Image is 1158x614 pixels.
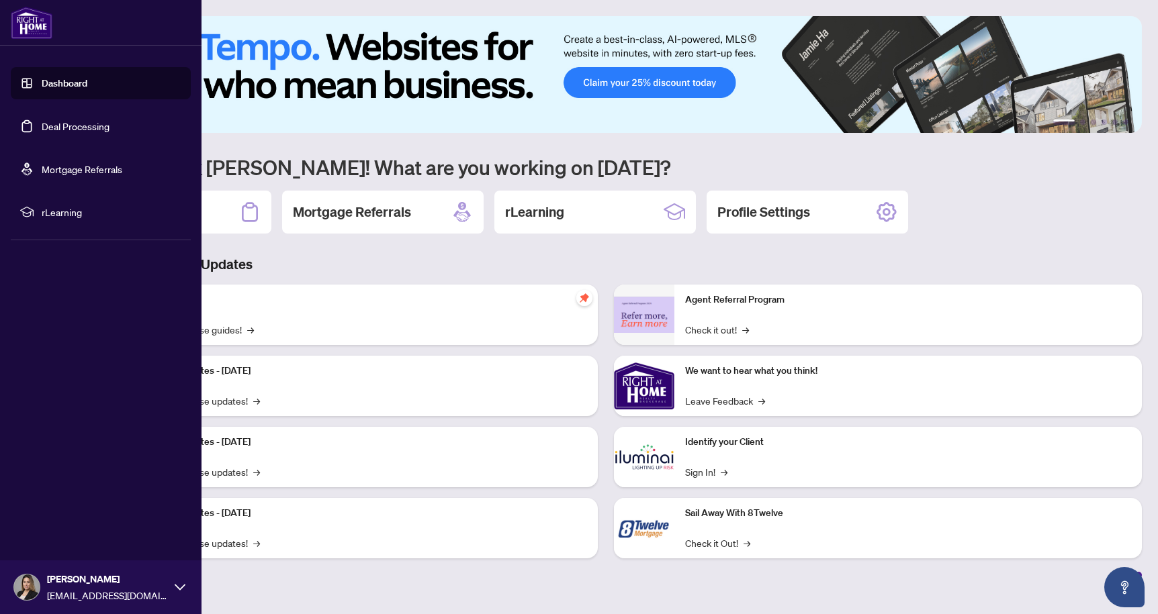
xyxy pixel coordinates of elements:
[1112,119,1118,125] button: 5
[576,290,592,306] span: pushpin
[42,205,181,219] span: rLearning
[744,535,750,550] span: →
[685,322,749,337] a: Check it out!→
[141,506,587,521] p: Platform Updates - [DATE]
[685,535,750,550] a: Check it Out!→
[614,297,674,334] img: Agent Referral Program
[685,364,1131,378] p: We want to hear what you think!
[247,322,254,337] span: →
[253,535,260,550] span: →
[1102,119,1107,125] button: 4
[141,435,587,450] p: Platform Updates - [DATE]
[141,364,587,378] p: Platform Updates - [DATE]
[47,588,168,603] span: [EMAIL_ADDRESS][DOMAIN_NAME]
[42,77,87,89] a: Dashboard
[685,435,1131,450] p: Identify your Client
[721,464,727,479] span: →
[742,322,749,337] span: →
[717,203,810,221] h2: Profile Settings
[1053,119,1075,125] button: 1
[293,203,411,221] h2: Mortgage Referrals
[614,498,674,558] img: Sail Away With 8Twelve
[11,7,52,39] img: logo
[614,427,674,487] img: Identify your Client
[505,203,564,221] h2: rLearning
[1104,567,1145,607] button: Open asap
[47,572,168,586] span: [PERSON_NAME]
[685,464,727,479] a: Sign In!→
[614,356,674,416] img: We want to hear what you think!
[141,293,587,307] p: Self-Help
[70,154,1142,180] h1: Welcome back [PERSON_NAME]! What are you working on [DATE]?
[685,393,765,408] a: Leave Feedback→
[685,293,1131,307] p: Agent Referral Program
[685,506,1131,521] p: Sail Away With 8Twelve
[42,163,122,175] a: Mortgage Referrals
[758,393,765,408] span: →
[1123,119,1128,125] button: 6
[1091,119,1096,125] button: 3
[70,16,1142,133] img: Slide 0
[253,464,260,479] span: →
[1080,119,1085,125] button: 2
[14,574,40,600] img: Profile Icon
[253,393,260,408] span: →
[42,120,109,132] a: Deal Processing
[70,255,1142,274] h3: Brokerage & Industry Updates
